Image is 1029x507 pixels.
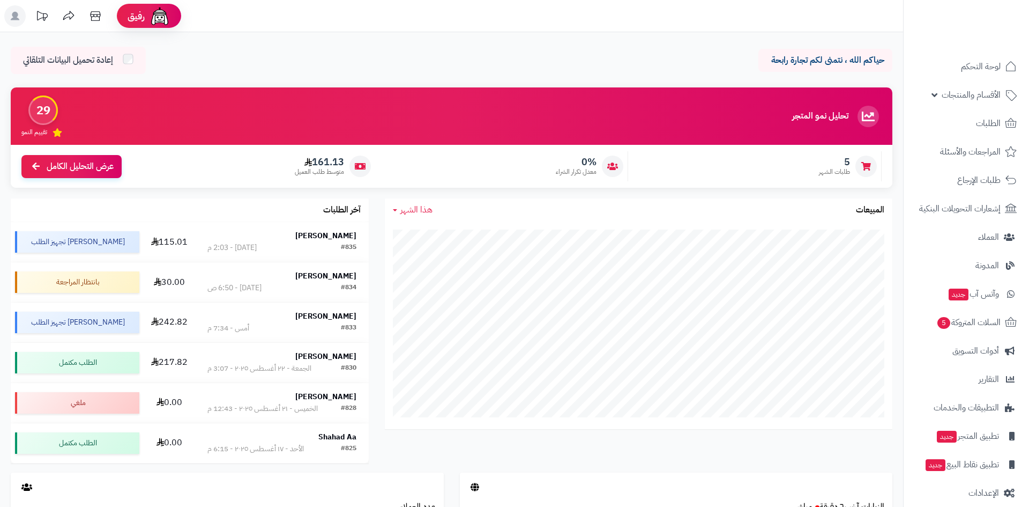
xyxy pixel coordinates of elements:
[910,253,1023,278] a: المدونة
[819,167,850,177] span: طلبات الشهر
[295,270,356,282] strong: [PERSON_NAME]
[792,112,848,121] h3: تحليل نمو المتجر
[295,230,356,241] strong: [PERSON_NAME]
[949,289,968,300] span: جديد
[144,423,196,463] td: 0.00
[910,196,1023,222] a: إشعارات التحويلات البنكية
[47,160,114,173] span: عرض التحليل الكامل
[856,205,884,215] h3: المبيعات
[910,224,1023,250] a: العملاء
[937,431,957,443] span: جديد
[15,271,139,293] div: بانتظار المراجعة
[341,283,356,293] div: #834
[936,429,999,444] span: تطبيق المتجر
[144,303,196,342] td: 242.82
[976,116,1001,131] span: الطلبات
[975,258,999,273] span: المدونة
[341,323,356,334] div: #833
[910,480,1023,506] a: الإعدادات
[207,243,257,253] div: [DATE] - 2:03 م
[924,457,999,472] span: تطبيق نقاط البيع
[149,5,170,27] img: ai-face.png
[978,230,999,245] span: العملاء
[919,201,1001,216] span: إشعارات التحويلات البنكية
[15,312,139,333] div: [PERSON_NAME] تجهيز الطلب
[23,54,113,67] span: إعادة تحميل البيانات التلقائي
[15,231,139,253] div: [PERSON_NAME] تجهيز الطلب
[295,156,344,168] span: 161.13
[341,403,356,414] div: #828
[910,139,1023,165] a: المراجعات والأسئلة
[910,310,1023,335] a: السلات المتروكة5
[556,167,596,177] span: معدل تكرار الشراء
[979,372,999,387] span: التقارير
[295,391,356,402] strong: [PERSON_NAME]
[910,281,1023,307] a: وآتس آبجديد
[910,423,1023,449] a: تطبيق المتجرجديد
[910,366,1023,392] a: التقارير
[207,323,249,334] div: أمس - 7:34 م
[942,87,1001,102] span: الأقسام والمنتجات
[968,486,999,501] span: الإعدادات
[957,173,1001,188] span: طلبات الإرجاع
[21,128,47,137] span: تقييم النمو
[207,444,304,454] div: الأحد - ١٧ أغسطس ٢٠٢٥ - 6:15 م
[910,54,1023,79] a: لوحة التحكم
[295,311,356,322] strong: [PERSON_NAME]
[910,452,1023,477] a: تطبيق نقاط البيعجديد
[934,400,999,415] span: التطبيقات والخدمات
[952,343,999,358] span: أدوات التسويق
[15,352,139,373] div: الطلب مكتمل
[318,431,356,443] strong: Shahad Aa
[341,444,356,454] div: #825
[207,363,311,374] div: الجمعة - ٢٢ أغسطس ٢٠٢٥ - 3:07 م
[393,204,433,216] a: هذا الشهر
[128,10,145,23] span: رفيق
[956,30,1019,53] img: logo-2.png
[207,283,262,293] div: [DATE] - 6:50 ص
[144,222,196,262] td: 115.01
[926,459,945,471] span: جديد
[940,144,1001,159] span: المراجعات والأسئلة
[766,54,884,67] p: حياكم الله ، نتمنى لكم تجارة رابحة
[910,167,1023,193] a: طلبات الإرجاع
[295,167,344,177] span: متوسط طلب العميل
[937,317,950,329] span: 5
[28,5,55,30] a: تحديثات المنصة
[936,315,1001,330] span: السلات المتروكة
[144,262,196,302] td: 30.00
[144,383,196,423] td: 0.00
[144,343,196,383] td: 217.82
[819,156,850,168] span: 5
[207,403,318,414] div: الخميس - ٢١ أغسطس ٢٠٢٥ - 12:43 م
[910,395,1023,421] a: التطبيقات والخدمات
[556,156,596,168] span: 0%
[21,155,122,178] a: عرض التحليل الكامل
[341,363,356,374] div: #830
[15,392,139,414] div: ملغي
[910,111,1023,136] a: الطلبات
[961,59,1001,74] span: لوحة التحكم
[400,203,433,216] span: هذا الشهر
[295,351,356,362] strong: [PERSON_NAME]
[341,243,356,253] div: #835
[910,338,1023,364] a: أدوات التسويق
[948,286,999,302] span: وآتس آب
[323,205,361,215] h3: آخر الطلبات
[15,432,139,454] div: الطلب مكتمل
